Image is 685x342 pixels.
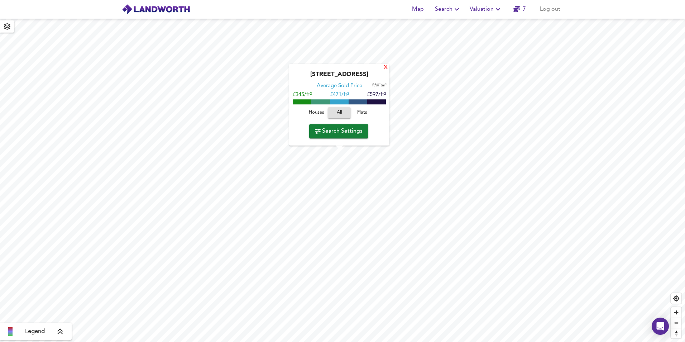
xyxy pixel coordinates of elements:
[293,71,386,82] div: [STREET_ADDRESS]
[467,2,505,16] button: Valuation
[671,318,681,328] span: Zoom out
[409,4,426,14] span: Map
[432,2,464,16] button: Search
[331,109,347,117] span: All
[353,109,372,117] span: Flats
[671,318,681,328] button: Zoom out
[307,109,326,117] span: Houses
[671,307,681,318] button: Zoom in
[513,4,526,14] a: 7
[372,84,376,87] span: ft²
[406,2,429,16] button: Map
[367,92,386,98] span: £597/ft²
[315,126,363,136] span: Search Settings
[309,124,368,138] button: Search Settings
[383,65,389,71] div: X
[317,82,362,90] div: Average Sold Price
[540,4,560,14] span: Log out
[293,92,312,98] span: £345/ft²
[351,107,374,118] button: Flats
[508,2,531,16] button: 7
[305,107,328,118] button: Houses
[671,293,681,304] button: Find my location
[470,4,502,14] span: Valuation
[330,92,349,98] span: £ 471/ft²
[328,107,351,118] button: All
[382,84,387,87] span: m²
[652,318,669,335] div: Open Intercom Messenger
[671,328,681,338] button: Reset bearing to north
[537,2,563,16] button: Log out
[25,327,45,336] span: Legend
[435,4,461,14] span: Search
[122,4,190,15] img: logo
